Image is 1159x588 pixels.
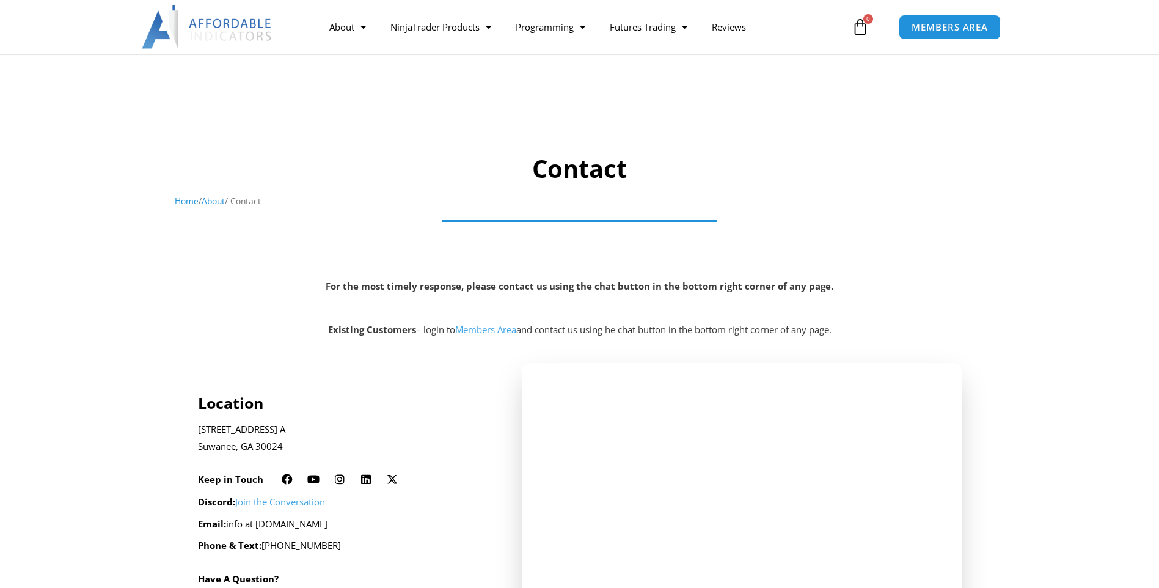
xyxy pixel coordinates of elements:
[198,474,263,485] h6: Keep in Touch
[912,23,988,32] span: MEMBERS AREA
[899,15,1001,40] a: MEMBERS AREA
[700,13,758,41] a: Reviews
[142,5,273,49] img: LogoAI | Affordable Indicators – NinjaTrader
[598,13,700,41] a: Futures Trading
[378,13,503,41] a: NinjaTrader Products
[202,195,225,207] a: About
[326,280,833,292] strong: For the most timely response, please contact us using the chat button in the bottom right corner ...
[198,518,226,530] strong: Email:
[198,421,489,455] p: [STREET_ADDRESS] A Suwanee, GA 30024
[175,152,984,186] h1: Contact
[198,516,489,533] p: info at [DOMAIN_NAME]
[175,195,199,207] a: Home
[833,9,887,45] a: 0
[328,323,416,336] strong: Existing Customers
[198,537,489,554] p: [PHONE_NUMBER]
[198,394,489,412] h4: Location
[503,13,598,41] a: Programming
[317,13,849,41] nav: Menu
[235,496,325,508] a: Join the Conversation
[6,322,1153,339] p: – login to and contact us using he chat button in the bottom right corner of any page.
[198,539,261,551] strong: Phone & Text:
[175,193,984,209] nav: Breadcrumb
[317,13,378,41] a: About
[455,323,516,336] a: Members Area
[198,573,279,584] h4: Have A Question?
[198,496,235,508] strong: Discord:
[863,14,873,24] span: 0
